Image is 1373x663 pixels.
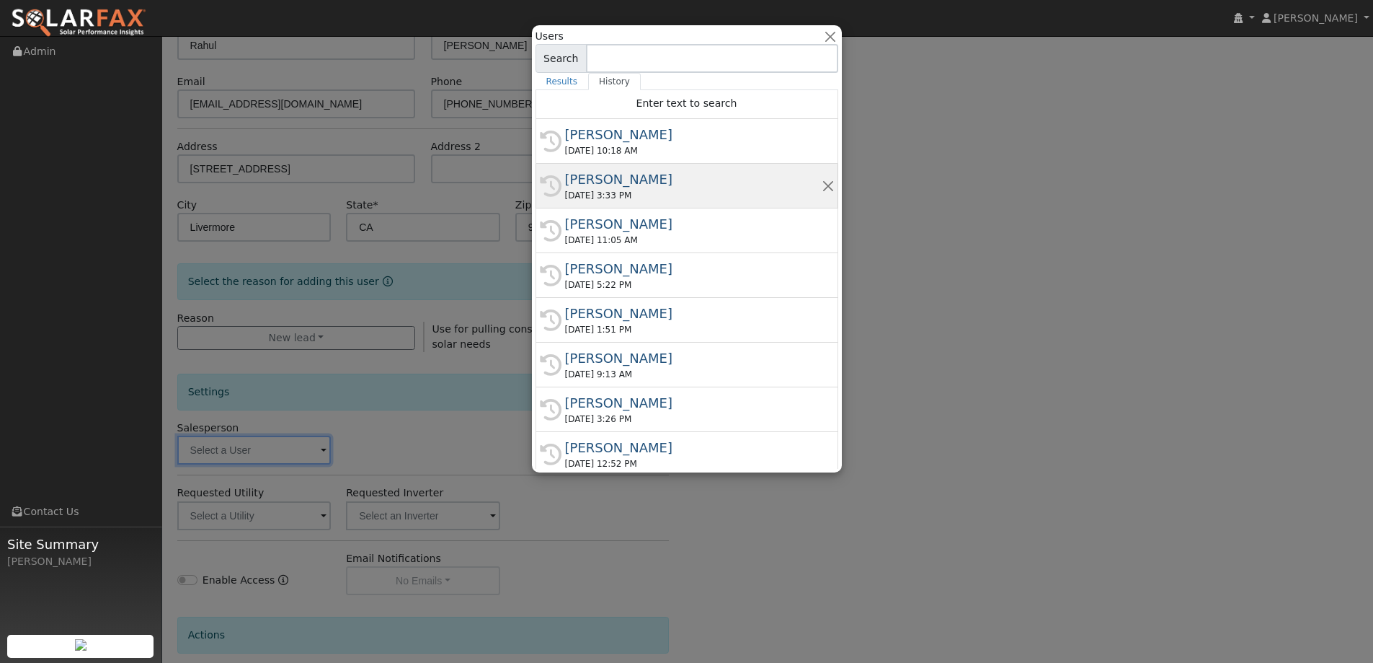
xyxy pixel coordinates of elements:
span: [PERSON_NAME] [1274,12,1358,24]
div: [DATE] 11:05 AM [565,234,822,247]
div: [PERSON_NAME] [565,348,822,368]
div: [PERSON_NAME] [565,259,822,278]
div: [PERSON_NAME] [565,170,822,189]
img: retrieve [75,639,86,651]
i: History [540,175,561,197]
a: Results [536,73,589,90]
div: [PERSON_NAME] [565,393,822,413]
button: Remove this history [821,178,835,193]
div: [DATE] 1:51 PM [565,323,822,336]
i: History [540,399,561,421]
div: [DATE] 10:18 AM [565,144,822,157]
div: [PERSON_NAME] [565,125,822,144]
i: History [540,265,561,286]
a: History [588,73,641,90]
i: History [540,444,561,465]
div: [DATE] 3:26 PM [565,413,822,426]
div: [PERSON_NAME] [565,214,822,234]
div: [DATE] 9:13 AM [565,368,822,381]
i: History [540,131,561,152]
div: [PERSON_NAME] [565,438,822,457]
i: History [540,354,561,376]
span: Users [536,29,564,44]
div: [PERSON_NAME] [7,554,154,569]
div: [DATE] 5:22 PM [565,278,822,291]
div: [PERSON_NAME] [565,304,822,323]
span: Site Summary [7,535,154,554]
i: History [540,309,561,331]
span: Enter text to search [636,97,737,109]
span: Search [536,44,587,73]
img: SolarFax [11,8,146,38]
div: [DATE] 12:52 PM [565,457,822,470]
div: [DATE] 3:33 PM [565,189,822,202]
i: History [540,220,561,242]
